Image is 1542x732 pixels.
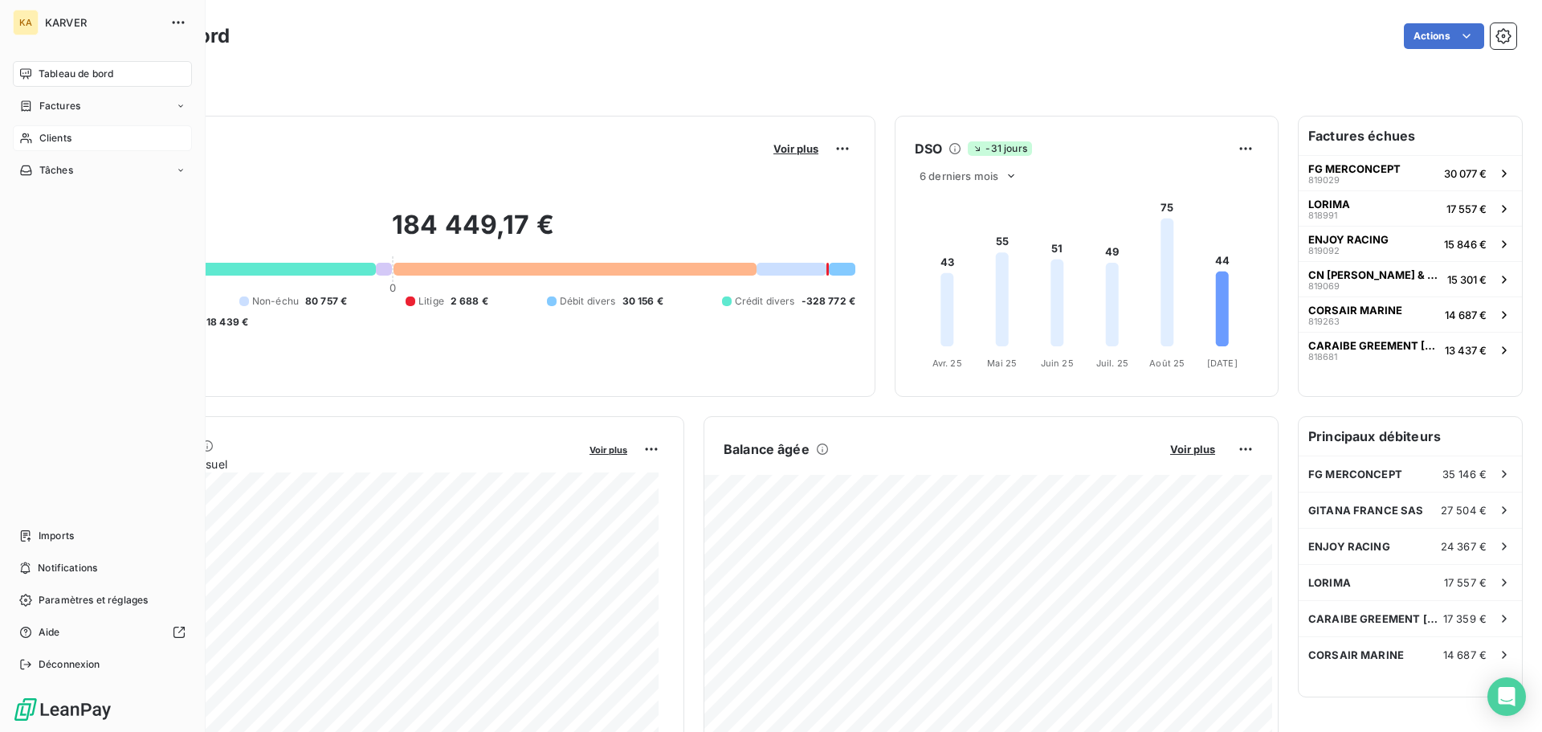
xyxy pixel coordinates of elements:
a: Aide [13,620,192,645]
span: 80 757 € [305,294,347,309]
tspan: Juin 25 [1041,358,1074,369]
span: Voir plus [773,142,818,155]
span: Déconnexion [39,657,100,672]
span: ENJOY RACING [1308,540,1390,553]
h2: 184 449,17 € [91,209,855,257]
span: CORSAIR MARINE [1308,648,1404,661]
span: 0 [390,281,396,294]
span: 35 146 € [1442,468,1487,481]
span: Voir plus [589,444,627,456]
span: Litige [418,294,444,309]
span: Tâches [39,163,73,178]
h6: DSO [915,139,942,158]
span: Factures [39,99,80,113]
button: CN [PERSON_NAME] & FILS ([GEOGRAPHIC_DATA])81906915 301 € [1299,261,1522,296]
span: 15 301 € [1447,273,1487,286]
img: Logo LeanPay [13,697,112,722]
span: 818681 [1308,352,1337,362]
button: Voir plus [769,141,823,156]
span: 17 557 € [1444,576,1487,589]
tspan: Juil. 25 [1096,358,1128,369]
span: 30 156 € [622,294,663,309]
span: Voir plus [1170,443,1215,456]
span: 17 359 € [1443,612,1487,625]
span: 819069 [1308,281,1340,291]
span: LORIMA [1308,576,1351,589]
span: Tableau de bord [39,67,113,81]
span: 14 687 € [1443,648,1487,661]
button: Actions [1404,23,1484,49]
span: 818991 [1308,211,1337,220]
tspan: Mai 25 [987,358,1017,369]
span: -18 439 € [202,315,248,329]
div: KA [13,10,39,35]
span: Crédit divers [735,294,795,309]
h6: Factures échues [1299,117,1522,155]
span: LORIMA [1308,198,1350,211]
span: Paramètres et réglages [39,593,148,607]
span: 30 077 € [1444,167,1487,180]
span: FG MERCONCEPT [1308,468,1402,481]
span: 17 557 € [1446,202,1487,215]
tspan: [DATE] [1207,358,1238,369]
span: 15 846 € [1444,238,1487,251]
span: Notifications [38,561,97,575]
h6: Principaux débiteurs [1299,417,1522,456]
button: Voir plus [585,442,632,456]
button: CORSAIR MARINE81926314 687 € [1299,296,1522,332]
span: Chiffre d'affaires mensuel [91,456,578,472]
span: -31 jours [968,141,1031,156]
button: CARAIBE GREEMENT [GEOGRAPHIC_DATA]81868113 437 € [1299,332,1522,367]
span: 14 687 € [1445,309,1487,321]
span: KARVER [45,16,161,29]
span: Non-échu [252,294,299,309]
span: 819263 [1308,317,1340,326]
button: Voir plus [1165,442,1220,456]
button: LORIMA81899117 557 € [1299,190,1522,226]
span: 6 derniers mois [920,170,998,182]
span: 27 504 € [1441,504,1487,517]
tspan: Août 25 [1149,358,1185,369]
span: 819092 [1308,246,1340,256]
span: 2 688 € [451,294,488,309]
span: CARAIBE GREEMENT [GEOGRAPHIC_DATA] [1308,612,1443,625]
span: Imports [39,529,74,543]
span: CARAIBE GREEMENT [GEOGRAPHIC_DATA] [1308,339,1438,352]
div: Open Intercom Messenger [1487,677,1526,716]
button: FG MERCONCEPT81902930 077 € [1299,155,1522,190]
span: CN [PERSON_NAME] & FILS ([GEOGRAPHIC_DATA]) [1308,268,1441,281]
span: 13 437 € [1445,344,1487,357]
span: Clients [39,131,71,145]
span: 819029 [1308,175,1340,185]
span: CORSAIR MARINE [1308,304,1402,317]
h6: Balance âgée [724,440,810,459]
span: Débit divers [560,294,616,309]
span: FG MERCONCEPT [1308,162,1401,175]
span: -328 772 € [802,294,856,309]
button: ENJOY RACING81909215 846 € [1299,226,1522,261]
span: GITANA FRANCE SAS [1308,504,1424,517]
tspan: Avr. 25 [932,358,962,369]
span: Aide [39,625,60,640]
span: 24 367 € [1441,540,1487,553]
span: ENJOY RACING [1308,233,1389,246]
